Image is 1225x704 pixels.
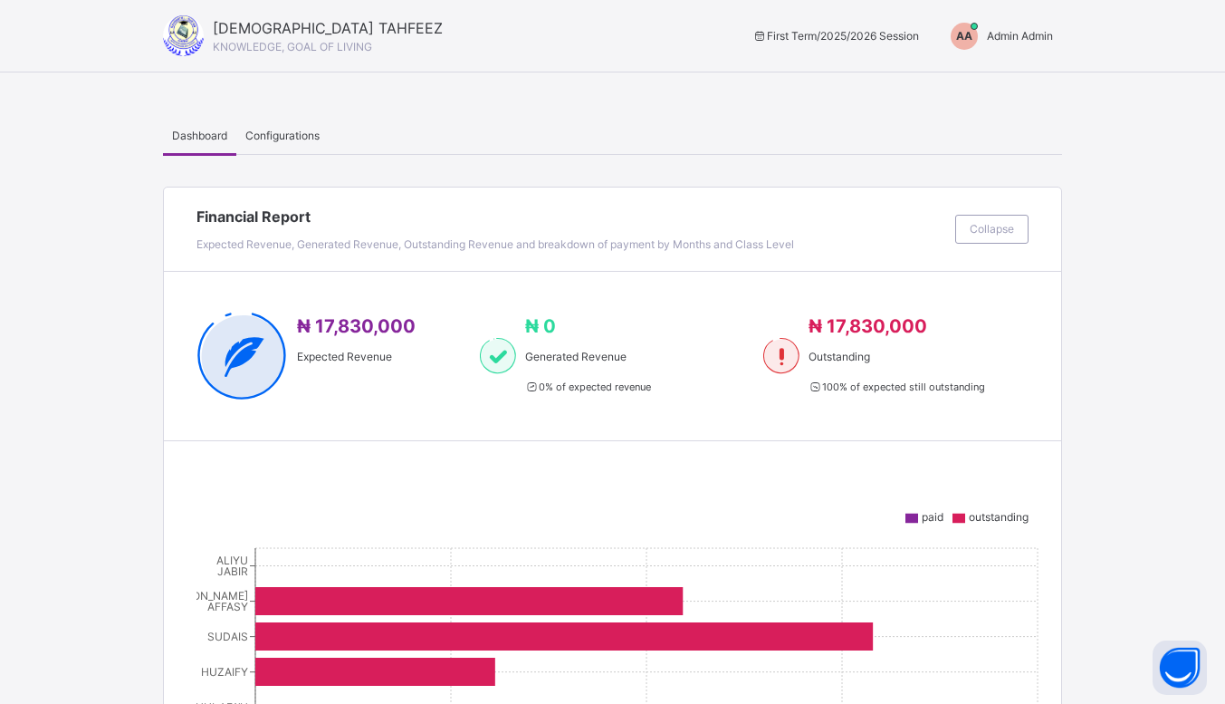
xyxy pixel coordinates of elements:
span: session/term information [751,29,919,43]
span: Dashboard [172,128,227,144]
span: Admin Admin [987,29,1053,43]
button: Open asap [1153,641,1207,695]
tspan: JABIR [217,564,248,578]
tspan: SUDAIS [207,630,248,643]
span: Configurations [245,128,320,144]
span: Generated Revenue [525,349,651,365]
tspan: HUZAIFY [201,665,248,679]
tspan: AFFASY [207,600,248,613]
span: Financial Report [196,206,946,227]
span: ₦ 17,830,000 [809,315,927,337]
span: AA [956,28,972,44]
span: [DEMOGRAPHIC_DATA] TAHFEEZ [213,17,443,39]
tspan: [PERSON_NAME] [160,589,248,603]
span: 0 % of expected revenue [525,381,651,393]
span: KNOWLEDGE, GOAL OF LIVING [213,40,372,53]
span: Outstanding [809,349,985,365]
span: ₦ 0 [525,315,556,337]
span: Collapse [970,221,1014,237]
span: Expected Revenue [297,349,416,365]
img: paid-1.3eb1404cbcb1d3b736510a26bbfa3ccb.svg [480,313,516,400]
tspan: ALIYU [216,554,248,567]
img: outstanding-1.146d663e52f09953f639664a84e30106.svg [763,313,799,400]
img: expected-2.4343d3e9d0c965b919479240f3db56ac.svg [196,313,288,400]
span: paid [922,510,943,524]
span: outstanding [969,510,1029,524]
span: 100 % of expected still outstanding [809,381,985,393]
span: Expected Revenue, Generated Revenue, Outstanding Revenue and breakdown of payment by Months and C... [196,237,794,251]
span: ₦ 17,830,000 [297,315,416,337]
